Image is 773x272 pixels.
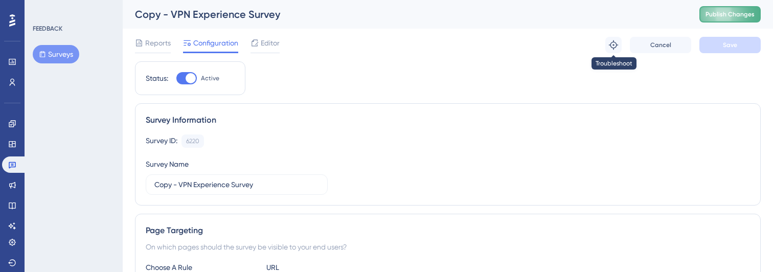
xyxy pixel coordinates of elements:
div: Survey ID: [146,134,177,148]
div: Status: [146,72,168,84]
button: Publish Changes [699,6,761,22]
div: Survey Name [146,158,189,170]
span: Save [723,41,737,49]
div: FEEDBACK [33,25,62,33]
button: Save [699,37,761,53]
span: Cancel [650,41,671,49]
span: Reports [145,37,171,49]
div: Copy - VPN Experience Survey [135,7,674,21]
button: Cancel [630,37,691,53]
button: Surveys [33,45,79,63]
span: Publish Changes [706,10,755,18]
div: On which pages should the survey be visible to your end users? [146,241,750,253]
div: Page Targeting [146,224,750,237]
span: Configuration [193,37,238,49]
div: Survey Information [146,114,750,126]
input: Type your Survey name [154,179,319,190]
span: Editor [261,37,280,49]
div: 6220 [186,137,199,145]
span: Active [201,74,219,82]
